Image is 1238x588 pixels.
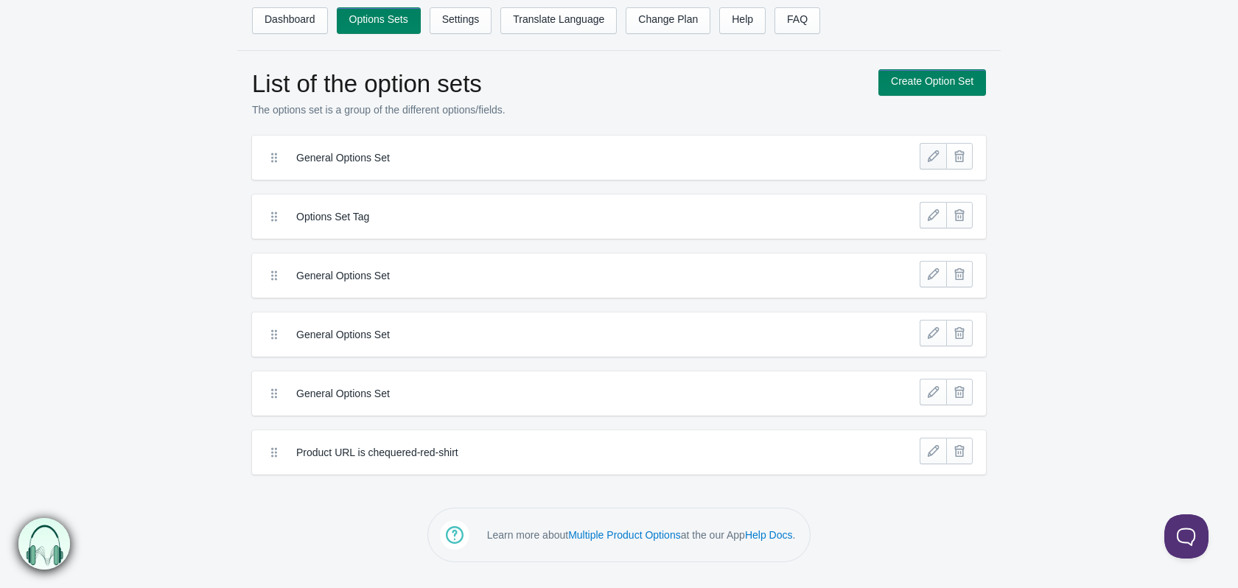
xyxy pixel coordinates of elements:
[500,7,617,34] a: Translate Language
[878,69,986,96] a: Create Option Set
[430,7,492,34] a: Settings
[487,528,796,542] p: Learn more about at the our App .
[745,529,793,541] a: Help Docs
[719,7,766,34] a: Help
[296,268,833,283] label: General Options Set
[774,7,820,34] a: FAQ
[296,150,833,165] label: General Options Set
[252,102,864,117] p: The options set is a group of the different options/fields.
[296,327,833,342] label: General Options Set
[252,7,328,34] a: Dashboard
[568,529,681,541] a: Multiple Product Options
[296,209,833,224] label: Options Set Tag
[16,518,69,570] img: bxm.png
[252,69,864,99] h1: List of the option sets
[337,7,421,34] a: Options Sets
[626,7,710,34] a: Change Plan
[296,445,833,460] label: Product URL is chequered-red-shirt
[296,386,833,401] label: General Options Set
[1164,514,1209,559] iframe: Toggle Customer Support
